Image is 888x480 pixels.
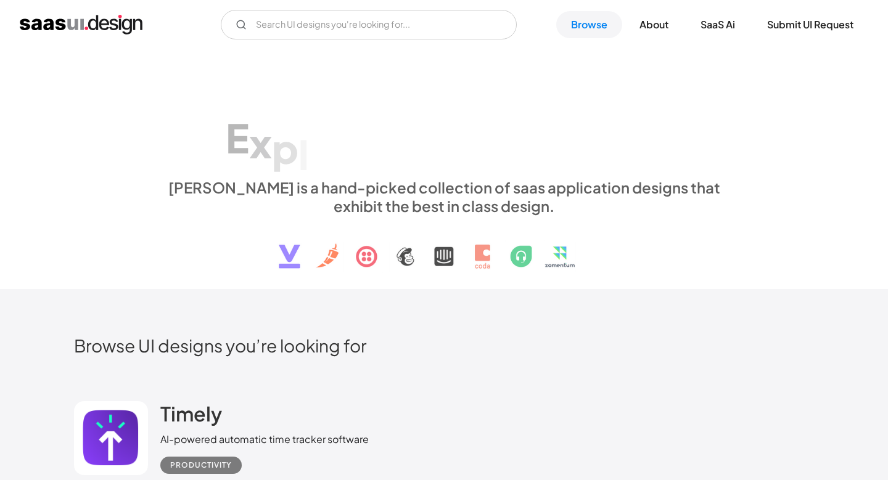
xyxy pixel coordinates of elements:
form: Email Form [221,10,517,39]
div: [PERSON_NAME] is a hand-picked collection of saas application designs that exhibit the best in cl... [160,178,728,215]
a: About [625,11,683,38]
input: Search UI designs you're looking for... [221,10,517,39]
div: Productivity [170,458,232,473]
h2: Browse UI designs you’re looking for [74,335,814,356]
h1: Explore SaaS UI design patterns & interactions. [160,71,728,166]
a: home [20,15,142,35]
div: x [249,119,272,166]
a: Timely [160,401,222,432]
h2: Timely [160,401,222,426]
div: E [226,113,249,161]
a: Browse [556,11,622,38]
a: Submit UI Request [752,11,868,38]
div: p [272,124,298,172]
img: text, icon, saas logo [257,215,631,279]
a: SaaS Ai [686,11,750,38]
div: AI-powered automatic time tracker software [160,432,369,447]
div: l [298,130,309,177]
